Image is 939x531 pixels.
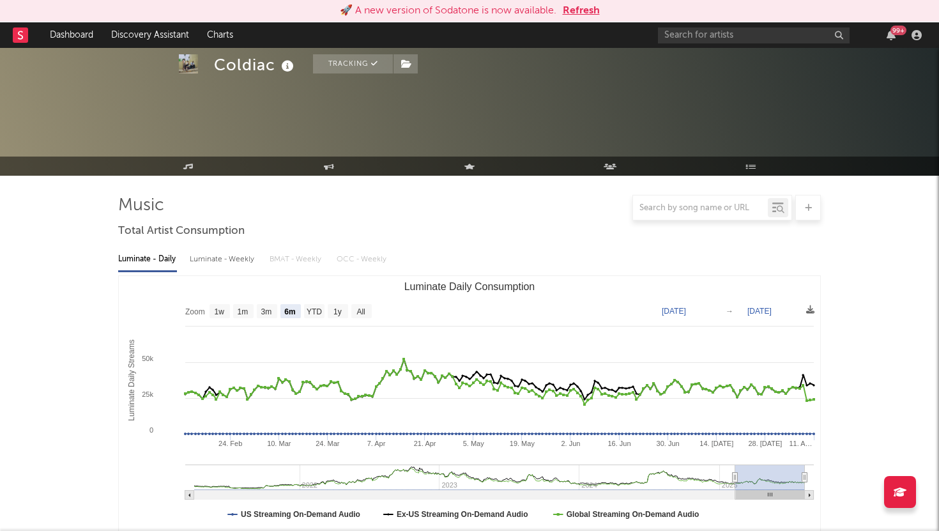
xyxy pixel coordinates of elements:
text: 25k [142,390,153,398]
text: 0 [149,426,153,434]
input: Search for artists [658,27,850,43]
text: 28. [DATE] [748,440,782,447]
text: Ex-US Streaming On-Demand Audio [397,510,528,519]
text: YTD [307,307,322,316]
input: Search by song name or URL [633,203,768,213]
text: 7. Apr [367,440,386,447]
text: → [726,307,733,316]
span: Total Artist Consumption [118,224,245,239]
text: Luminate Daily Consumption [404,281,535,292]
text: 2. Jun [561,440,580,447]
text: 24. Mar [316,440,340,447]
text: [DATE] [747,307,772,316]
text: 1w [215,307,225,316]
button: 99+ [887,30,896,40]
text: 50k [142,355,153,362]
text: Zoom [185,307,205,316]
a: Discovery Assistant [102,22,198,48]
text: Luminate Daily Streams [127,339,136,420]
text: 3m [261,307,272,316]
div: 99 + [890,26,906,35]
text: 14. [DATE] [699,440,733,447]
div: Luminate - Weekly [190,249,257,270]
a: Charts [198,22,242,48]
text: US Streaming On-Demand Audio [241,510,360,519]
text: 30. Jun [657,440,680,447]
text: 16. Jun [608,440,631,447]
text: 1y [333,307,342,316]
text: 1m [238,307,248,316]
text: 19. May [510,440,535,447]
text: 11. A… [789,440,812,447]
text: 24. Feb [218,440,242,447]
text: [DATE] [662,307,686,316]
text: 21. Apr [414,440,436,447]
button: Refresh [563,3,600,19]
div: Luminate - Daily [118,249,177,270]
text: 5. May [463,440,485,447]
text: Global Streaming On-Demand Audio [567,510,699,519]
text: All [356,307,365,316]
button: Tracking [313,54,393,73]
text: 6m [284,307,295,316]
a: Dashboard [41,22,102,48]
div: Coldiac [214,54,297,75]
text: 10. Mar [267,440,291,447]
div: 🚀 A new version of Sodatone is now available. [340,3,556,19]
